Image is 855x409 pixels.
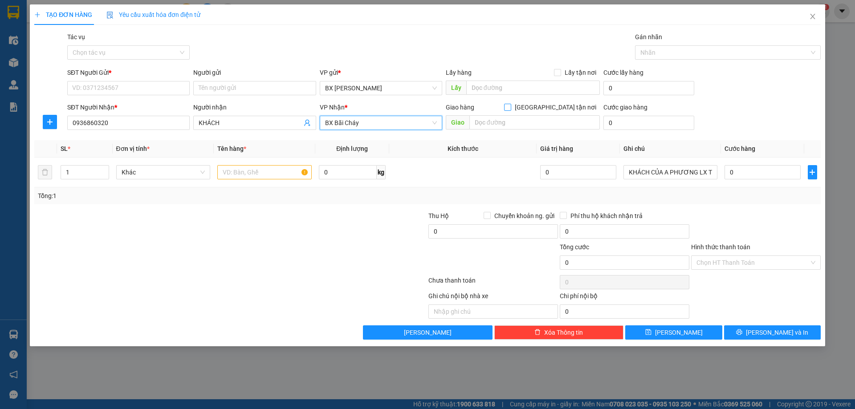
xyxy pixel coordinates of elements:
[67,68,190,77] div: SĐT Người Gửi
[377,165,386,179] span: kg
[106,12,114,19] img: icon
[446,81,466,95] span: Lấy
[122,166,205,179] span: Khác
[809,13,816,20] span: close
[427,275,559,291] div: Chưa thanh toán
[746,328,808,337] span: [PERSON_NAME] và In
[193,102,316,112] div: Người nhận
[561,68,600,77] span: Lấy tận nơi
[336,145,368,152] span: Định lượng
[603,81,694,95] input: Cước lấy hàng
[494,325,624,340] button: deleteXóa Thông tin
[404,328,452,337] span: [PERSON_NAME]
[106,11,200,18] span: Yêu cầu xuất hóa đơn điện tử
[725,145,755,152] span: Cước hàng
[808,165,817,179] button: plus
[38,165,52,179] button: delete
[540,145,573,152] span: Giá trị hàng
[325,81,437,95] span: BX Gia Lâm
[304,119,311,126] span: user-add
[116,145,150,152] span: Đơn vị tính
[691,243,750,251] label: Hình thức thanh toán
[217,145,246,152] span: Tên hàng
[43,118,57,126] span: plus
[655,328,703,337] span: [PERSON_NAME]
[808,169,817,176] span: plus
[428,291,558,304] div: Ghi chú nội bộ nhà xe
[320,68,442,77] div: VP gửi
[448,145,478,152] span: Kích thước
[603,69,643,76] label: Cước lấy hàng
[534,329,541,336] span: delete
[34,12,41,18] span: plus
[446,115,469,130] span: Giao
[724,325,821,340] button: printer[PERSON_NAME] và In
[446,69,472,76] span: Lấy hàng
[428,304,558,319] input: Nhập ghi chú
[320,104,345,111] span: VP Nhận
[491,211,558,221] span: Chuyển khoản ng. gửi
[67,33,85,40] label: Tác vụ
[43,115,57,129] button: plus
[603,104,647,111] label: Cước giao hàng
[325,116,437,130] span: BX Bãi Cháy
[363,325,493,340] button: [PERSON_NAME]
[567,211,646,221] span: Phí thu hộ khách nhận trả
[540,165,616,179] input: 0
[217,165,312,179] input: VD: Bàn, Ghế
[446,104,474,111] span: Giao hàng
[67,102,190,112] div: SĐT Người Nhận
[544,328,583,337] span: Xóa Thông tin
[603,116,694,130] input: Cước giao hàng
[620,140,721,158] th: Ghi chú
[61,145,68,152] span: SL
[800,4,825,29] button: Close
[645,329,651,336] span: save
[469,115,600,130] input: Dọc đường
[560,243,589,251] span: Tổng cước
[193,68,316,77] div: Người gửi
[511,102,600,112] span: [GEOGRAPHIC_DATA] tận nơi
[623,165,718,179] input: Ghi Chú
[635,33,662,40] label: Gán nhãn
[466,81,600,95] input: Dọc đường
[625,325,722,340] button: save[PERSON_NAME]
[428,212,449,219] span: Thu Hộ
[560,291,689,304] div: Chi phí nội bộ
[736,329,742,336] span: printer
[34,11,92,18] span: TẠO ĐƠN HÀNG
[38,191,330,201] div: Tổng: 1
